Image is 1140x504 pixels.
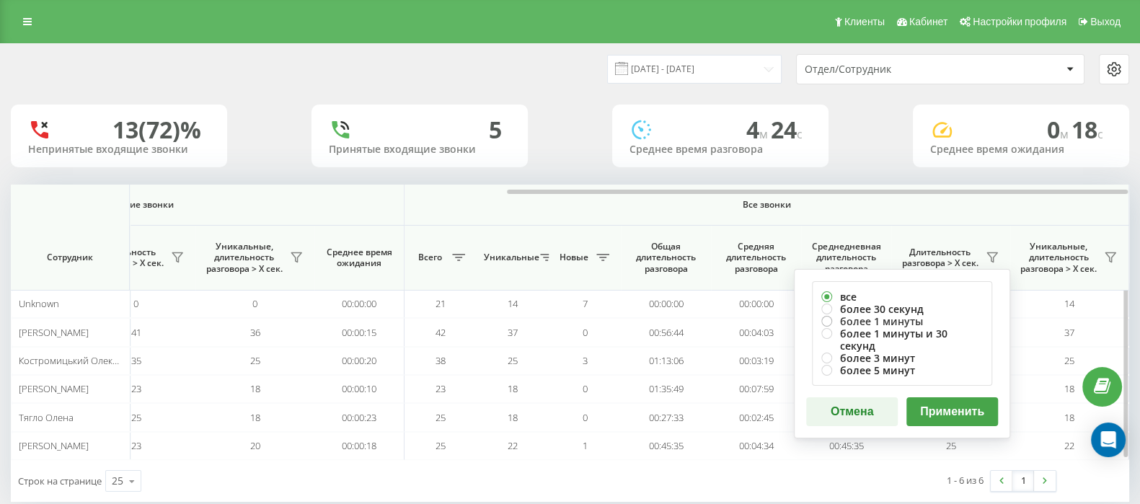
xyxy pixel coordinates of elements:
span: 18 [250,382,260,395]
div: 1 - 6 из 6 [947,473,984,487]
div: Среднее время разговора [629,143,811,156]
span: 37 [1064,326,1074,339]
label: более 1 минуты и 30 секунд [821,327,983,352]
span: Новые [556,252,592,263]
span: Длительность разговора > Х сек. [898,247,981,269]
span: Средняя длительность разговора [722,241,790,275]
td: 00:04:03 [711,318,801,346]
span: Кабинет [909,16,947,27]
span: 20 [250,439,260,452]
td: 00:00:00 [621,290,711,318]
div: Принятые входящие звонки [329,143,511,156]
span: 0 [583,326,588,339]
span: 35 [131,354,141,367]
span: 14 [508,297,518,310]
span: Среднедневная длительность разговора [812,241,880,275]
td: 00:45:35 [801,432,891,460]
span: 23 [131,439,141,452]
div: 25 [112,474,123,488]
span: 3 [583,354,588,367]
span: 23 [436,382,446,395]
button: Применить [906,397,998,426]
span: 18 [1071,114,1103,145]
td: 00:04:34 [711,432,801,460]
span: Уникальные, длительность разговора > Х сек. [203,241,286,275]
span: 7 [583,297,588,310]
span: 22 [1064,439,1074,452]
td: 00:03:19 [711,347,801,375]
td: 00:00:00 [711,290,801,318]
td: 01:35:49 [621,375,711,403]
span: Тягло Олена [19,411,74,424]
span: 21 [436,297,446,310]
span: [PERSON_NAME] [19,439,89,452]
span: 25 [131,411,141,424]
span: 25 [436,439,446,452]
span: c [797,126,803,142]
span: 18 [1064,411,1074,424]
div: Отдел/Сотрудник [805,63,977,76]
span: 18 [508,411,518,424]
span: 25 [946,439,956,452]
label: более 5 минут [821,364,983,376]
span: м [759,126,771,142]
span: 0 [583,382,588,395]
span: Сотрудник [23,252,117,263]
div: 13 (72)% [112,116,201,143]
span: 25 [1064,354,1074,367]
td: 00:00:23 [314,403,405,431]
span: 0 [583,411,588,424]
td: 00:27:33 [621,403,711,431]
span: Уникальные [484,252,536,263]
td: 00:00:18 [314,432,405,460]
span: м [1060,126,1071,142]
span: 0 [1047,114,1071,145]
span: Общая длительность разговора [632,241,700,275]
span: 25 [436,411,446,424]
span: 14 [1064,297,1074,310]
span: 38 [436,354,446,367]
span: 4 [746,114,771,145]
td: 00:00:15 [314,318,405,346]
span: Все звонки [447,199,1086,211]
td: 00:00:10 [314,375,405,403]
span: Среднее время ожидания [325,247,393,269]
div: Непринятые входящие звонки [28,143,210,156]
span: Уникальные, длительность разговора > Х сек. [1017,241,1100,275]
div: 5 [489,116,502,143]
label: более 30 секунд [821,303,983,315]
span: Костромицький Олександр [19,354,138,367]
span: 18 [1064,382,1074,395]
span: Настройки профиля [973,16,1066,27]
span: Всего [412,252,448,263]
span: 36 [250,326,260,339]
label: более 3 минут [821,352,983,364]
span: 0 [252,297,257,310]
span: Выход [1090,16,1121,27]
div: Среднее время ожидания [930,143,1112,156]
span: 24 [771,114,803,145]
span: 23 [131,382,141,395]
td: 00:00:20 [314,347,405,375]
td: 00:02:45 [711,403,801,431]
label: все [821,291,983,303]
td: 00:07:59 [711,375,801,403]
span: Строк на странице [18,474,102,487]
td: 00:00:00 [314,290,405,318]
span: 18 [508,382,518,395]
span: 18 [250,411,260,424]
span: 37 [508,326,518,339]
span: 22 [508,439,518,452]
td: 00:56:44 [621,318,711,346]
button: Отмена [806,397,898,426]
span: 25 [250,354,260,367]
label: более 1 минуты [821,315,983,327]
td: 01:13:06 [621,347,711,375]
span: 0 [133,297,138,310]
a: 1 [1012,471,1034,491]
span: 41 [131,326,141,339]
span: [PERSON_NAME] [19,382,89,395]
span: 42 [436,326,446,339]
span: Unknown [19,297,59,310]
span: c [1097,126,1103,142]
